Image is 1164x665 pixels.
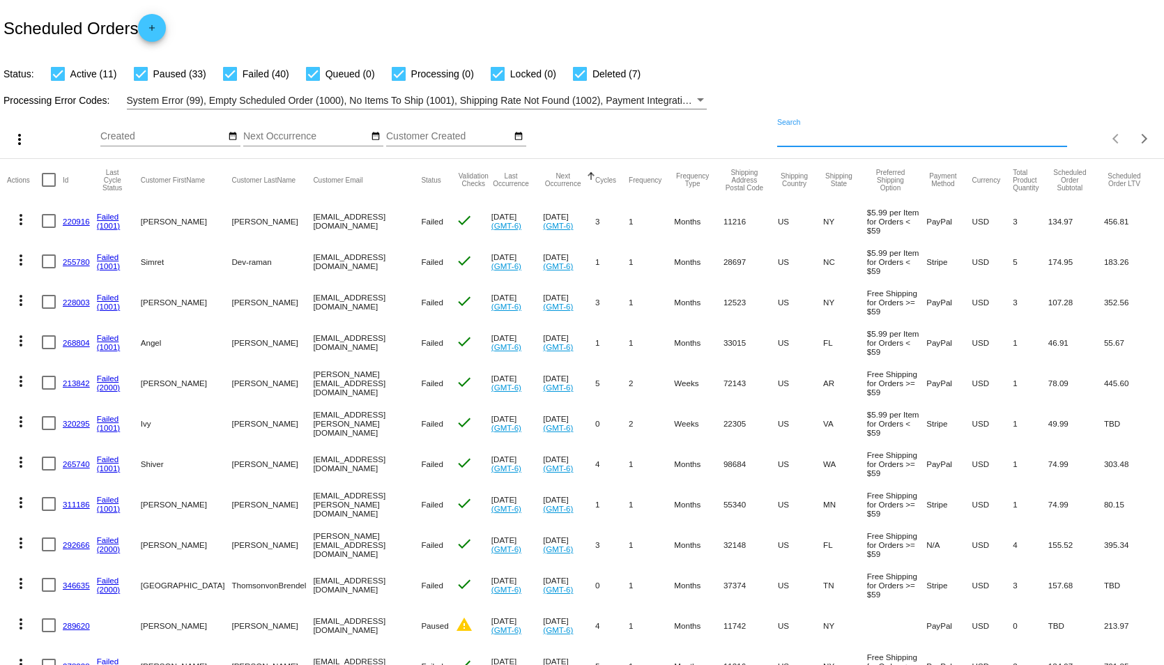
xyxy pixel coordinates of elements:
[97,504,121,513] a: (1001)
[1104,524,1157,565] mat-cell: 395.34
[13,292,29,309] mat-icon: more_vert
[778,524,823,565] mat-cell: US
[543,261,573,270] a: (GMT-6)
[592,66,641,82] span: Deleted (7)
[231,443,313,484] mat-cell: [PERSON_NAME]
[1104,201,1157,241] mat-cell: 456.81
[13,454,29,471] mat-icon: more_vert
[543,302,573,311] a: (GMT-6)
[1013,403,1048,443] mat-cell: 1
[823,282,867,322] mat-cell: NY
[491,524,543,565] mat-cell: [DATE]
[231,176,296,184] button: Change sorting for CustomerLastName
[1048,524,1104,565] mat-cell: 155.52
[127,92,707,109] mat-select: Filter by Processing Error Codes
[100,131,226,142] input: Created
[723,565,778,605] mat-cell: 37374
[3,68,34,79] span: Status:
[629,322,674,362] mat-cell: 1
[629,565,674,605] mat-cell: 1
[543,544,573,553] a: (GMT-6)
[313,443,421,484] mat-cell: [EMAIL_ADDRESS][DOMAIN_NAME]
[543,504,573,513] a: (GMT-6)
[491,625,521,634] a: (GMT-6)
[141,176,205,184] button: Change sorting for CustomerFirstName
[543,605,595,645] mat-cell: [DATE]
[778,322,823,362] mat-cell: US
[63,379,90,388] a: 213842
[141,524,232,565] mat-cell: [PERSON_NAME]
[823,172,855,188] button: Change sorting for ShippingState
[1048,443,1104,484] mat-cell: 74.99
[313,524,421,565] mat-cell: [PERSON_NAME][EMAIL_ADDRESS][DOMAIN_NAME]
[491,342,521,351] a: (GMT-6)
[97,576,119,585] a: Failed
[231,362,313,403] mat-cell: [PERSON_NAME]
[926,524,972,565] mat-cell: N/A
[326,66,375,82] span: Queued (0)
[421,176,441,184] button: Change sorting for Status
[867,201,926,241] mat-cell: $5.99 per Item for Orders < $59
[595,565,629,605] mat-cell: 0
[543,524,595,565] mat-cell: [DATE]
[421,217,443,226] span: Failed
[97,585,121,594] a: (2000)
[1104,443,1157,484] mat-cell: 303.48
[1103,125,1131,153] button: Previous page
[543,625,573,634] a: (GMT-6)
[97,169,128,192] button: Change sorting for LastProcessingCycleId
[97,261,121,270] a: (1001)
[595,362,629,403] mat-cell: 5
[543,362,595,403] mat-cell: [DATE]
[972,403,1013,443] mat-cell: USD
[629,484,674,524] mat-cell: 1
[926,362,972,403] mat-cell: PayPal
[972,201,1013,241] mat-cell: USD
[231,241,313,282] mat-cell: Dev-raman
[63,419,90,428] a: 320295
[313,176,362,184] button: Change sorting for CustomerEmail
[97,464,121,473] a: (1001)
[723,403,778,443] mat-cell: 22305
[543,464,573,473] a: (GMT-6)
[491,605,543,645] mat-cell: [DATE]
[629,241,674,282] mat-cell: 1
[13,332,29,349] mat-icon: more_vert
[543,383,573,392] a: (GMT-6)
[97,544,121,553] a: (2000)
[141,443,232,484] mat-cell: Shiver
[867,524,926,565] mat-cell: Free Shipping for Orders >= $59
[674,605,723,645] mat-cell: Months
[141,403,232,443] mat-cell: Ivy
[723,362,778,403] mat-cell: 72143
[97,221,121,230] a: (1001)
[674,241,723,282] mat-cell: Months
[141,362,232,403] mat-cell: [PERSON_NAME]
[778,605,823,645] mat-cell: US
[778,565,823,605] mat-cell: US
[63,500,90,509] a: 311186
[543,241,595,282] mat-cell: [DATE]
[97,374,119,383] a: Failed
[926,484,972,524] mat-cell: Stripe
[723,524,778,565] mat-cell: 32148
[972,484,1013,524] mat-cell: USD
[243,66,289,82] span: Failed (40)
[674,484,723,524] mat-cell: Months
[543,484,595,524] mat-cell: [DATE]
[97,342,121,351] a: (1001)
[723,282,778,322] mat-cell: 12523
[141,241,232,282] mat-cell: Simret
[63,257,90,266] a: 255780
[13,413,29,430] mat-icon: more_vert
[823,322,867,362] mat-cell: FL
[231,484,313,524] mat-cell: [PERSON_NAME]
[1013,362,1048,403] mat-cell: 1
[153,66,206,82] span: Paused (33)
[629,403,674,443] mat-cell: 2
[1048,565,1104,605] mat-cell: 157.68
[514,131,523,142] mat-icon: date_range
[674,443,723,484] mat-cell: Months
[823,362,867,403] mat-cell: AR
[823,403,867,443] mat-cell: VA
